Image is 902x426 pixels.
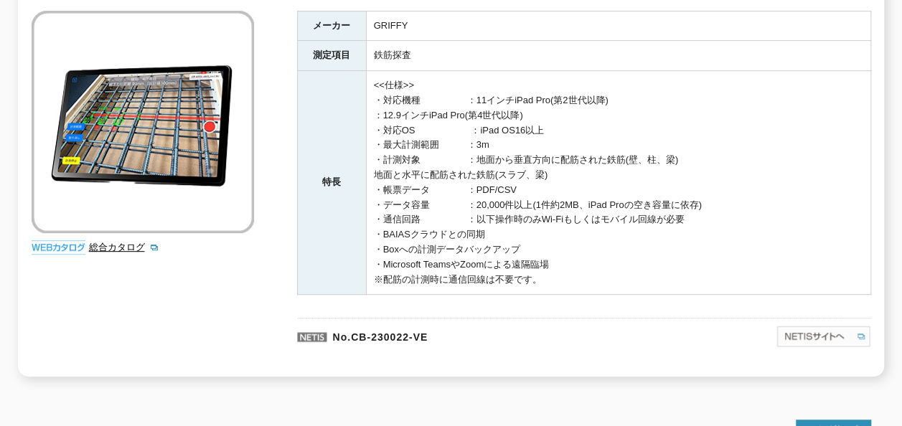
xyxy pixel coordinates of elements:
td: <<仕様>> ・対応機種 ：11インチiPad Pro(第2世代以降) ：12.9インチiPad Pro(第4世代以降) ・対応OS ：iPad OS16以上 ・最大計測範囲 ：3m ・計測対象... [366,71,870,295]
img: webカタログ [32,240,85,255]
th: 特長 [297,71,366,295]
a: 総合カタログ [89,242,159,252]
th: 測定項目 [297,41,366,71]
th: メーカー [297,11,366,41]
p: No.CB-230022-VE [297,318,637,352]
td: GRIFFY [366,11,870,41]
td: 鉄筋探査 [366,41,870,71]
img: NETISサイトへ [776,325,871,348]
img: 配筋検査ARシステム BAIAS [32,11,254,233]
